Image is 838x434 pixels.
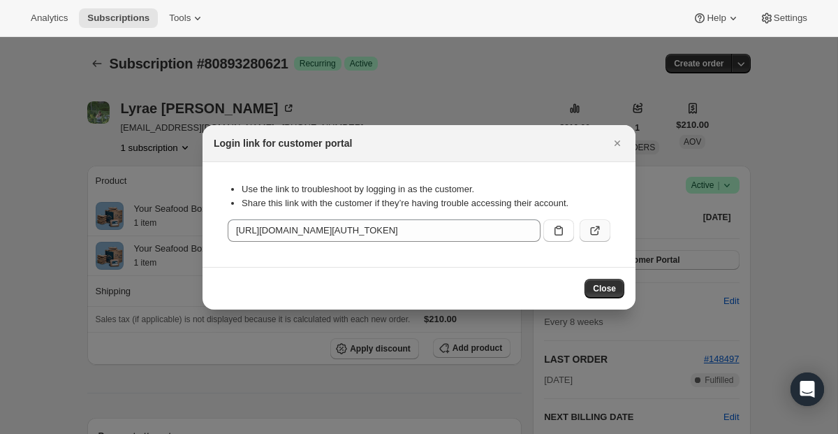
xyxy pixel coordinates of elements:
span: Settings [774,13,807,24]
button: Close [608,133,627,153]
button: Close [585,279,624,298]
span: Close [593,283,616,294]
div: Open Intercom Messenger [791,372,824,406]
span: Help [707,13,726,24]
li: Share this link with the customer if they’re having trouble accessing their account. [242,196,610,210]
h2: Login link for customer portal [214,136,352,150]
button: Settings [751,8,816,28]
span: Tools [169,13,191,24]
li: Use the link to troubleshoot by logging in as the customer. [242,182,610,196]
button: Tools [161,8,213,28]
span: Subscriptions [87,13,149,24]
button: Subscriptions [79,8,158,28]
span: Analytics [31,13,68,24]
button: Analytics [22,8,76,28]
button: Help [684,8,748,28]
